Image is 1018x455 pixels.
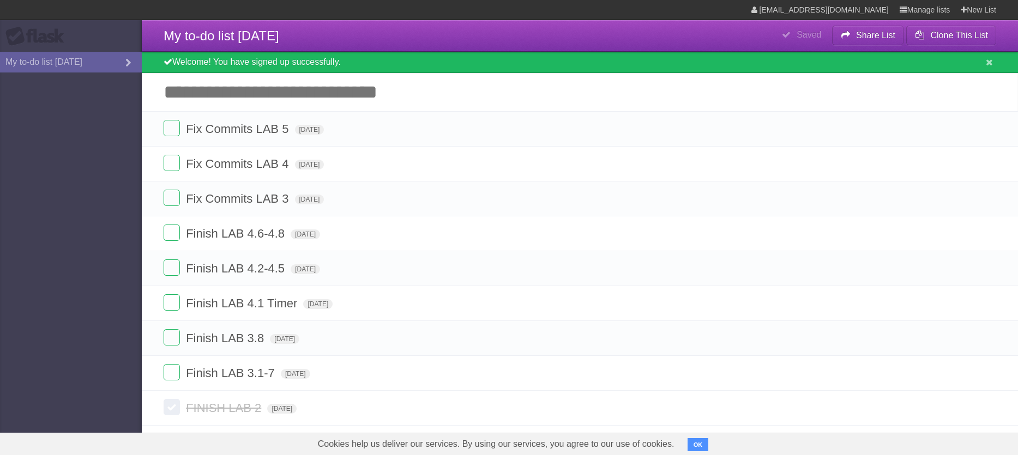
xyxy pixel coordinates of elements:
b: Share List [856,31,895,40]
span: [DATE] [270,334,299,344]
label: Done [164,294,180,311]
span: Fix Commits LAB 3 [186,192,291,205]
span: Finish LAB 3.8 [186,331,267,345]
label: Done [164,120,180,136]
span: Finish LAB 4.6-4.8 [186,227,287,240]
span: Fix Commits LAB 5 [186,122,291,136]
span: [DATE] [295,125,324,135]
label: Done [164,364,180,380]
span: [DATE] [295,160,324,169]
label: Done [164,155,180,171]
label: Done [164,225,180,241]
div: Flask [5,27,71,46]
button: Share List [832,26,904,45]
button: Clone This List [906,26,996,45]
label: Done [164,329,180,345]
b: Clone This List [930,31,988,40]
span: [DATE] [291,229,320,239]
label: Done [164,259,180,276]
span: Cookies help us deliver our services. By using our services, you agree to our use of cookies. [307,433,685,455]
span: Finish LAB 4.1 Timer [186,296,300,310]
span: [DATE] [267,404,297,414]
span: [DATE] [281,369,310,379]
label: Done [164,190,180,206]
b: Saved [797,30,821,39]
span: FINISH LAB 2 [186,401,264,415]
span: [DATE] [295,195,324,204]
span: [DATE] [291,264,320,274]
span: My to-do list [DATE] [164,28,279,43]
span: Fix Commits LAB 4 [186,157,291,171]
label: Done [164,399,180,415]
button: OK [688,438,709,451]
span: Finish LAB 4.2-4.5 [186,262,287,275]
div: Welcome! You have signed up successfully. [142,52,1018,73]
span: Finish LAB 3.1-7 [186,366,278,380]
span: [DATE] [303,299,333,309]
